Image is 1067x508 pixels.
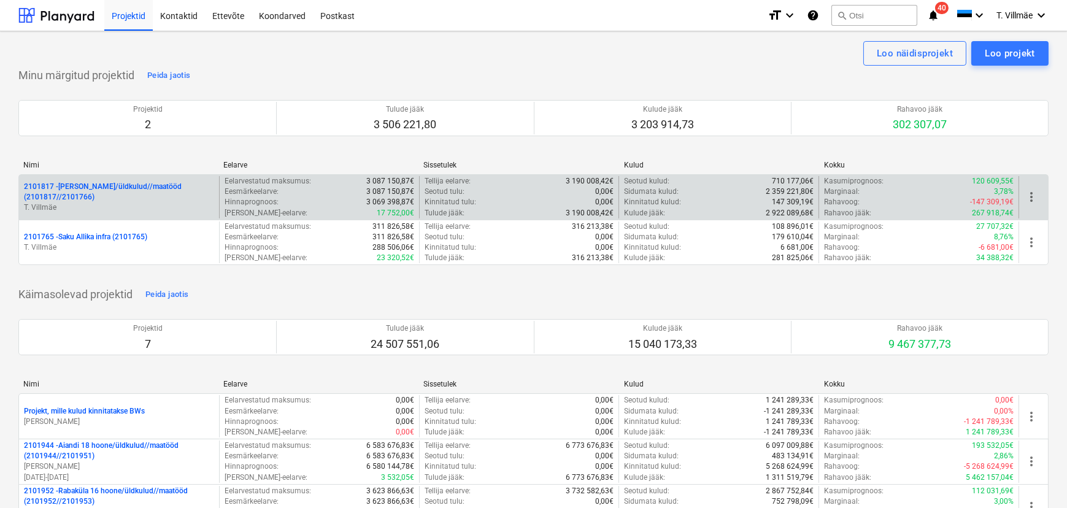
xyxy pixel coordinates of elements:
div: Eelarve [223,380,414,388]
span: search [837,10,847,20]
p: 108 896,01€ [772,221,814,232]
p: Kinnitatud tulu : [425,417,476,427]
div: Vestlusvidin [1006,449,1067,508]
p: Seotud tulu : [425,496,464,507]
p: 120 609,55€ [972,176,1014,187]
p: 0,00€ [595,197,614,207]
p: Seotud kulud : [624,441,669,451]
div: Projekt, mille kulud kinnitatakse BWs[PERSON_NAME] [24,406,214,427]
p: 3 087 150,87€ [366,176,414,187]
p: Rahavoo jääk [893,104,947,115]
p: Käimasolevad projektid [18,287,133,302]
p: Minu märgitud projektid [18,68,134,83]
p: 2 359 221,80€ [766,187,814,197]
i: keyboard_arrow_down [782,8,797,23]
p: Tulude jääk [374,104,436,115]
p: 2,86% [994,451,1014,461]
p: Projektid [133,104,163,115]
p: Kinnitatud kulud : [624,461,681,472]
div: Eelarve [223,161,414,169]
p: 3 532,05€ [381,472,414,483]
p: Hinnaprognoos : [225,197,279,207]
p: 3 069 398,87€ [366,197,414,207]
p: Kinnitatud tulu : [425,197,476,207]
p: -5 268 624,99€ [964,461,1014,472]
p: Hinnaprognoos : [225,461,279,472]
i: keyboard_arrow_down [972,8,987,23]
p: Kinnitatud kulud : [624,242,681,253]
p: 3 506 221,80 [374,117,436,132]
div: Loo projekt [985,45,1035,61]
span: more_vert [1024,409,1039,424]
div: Nimi [23,380,214,388]
p: 302 307,07 [893,117,947,132]
p: T. Villmäe [24,242,214,253]
p: Kasumiprognoos : [824,441,884,451]
p: 23 320,52€ [377,253,414,263]
p: Eelarvestatud maksumus : [225,486,311,496]
p: Sidumata kulud : [624,496,679,507]
p: 3,78% [994,187,1014,197]
p: 5 462 157,04€ [966,472,1014,483]
p: 0,00% [994,406,1014,417]
p: 3 190 008,42€ [566,208,614,218]
p: [PERSON_NAME]-eelarve : [225,208,307,218]
p: Kulude jääk [628,323,697,334]
p: Tulude jääk : [425,208,464,218]
div: 2101944 -Aiandi 18 hoone/üldkulud//maatööd (2101944//2101951)[PERSON_NAME][DATE]-[DATE] [24,441,214,483]
span: T. Villmäe [996,10,1033,20]
p: [PERSON_NAME]-eelarve : [225,472,307,483]
p: Eelarvestatud maksumus : [225,395,311,406]
p: Sidumata kulud : [624,187,679,197]
p: 6 580 144,78€ [366,461,414,472]
button: Otsi [831,5,917,26]
p: 179 610,04€ [772,232,814,242]
p: 311 826,58€ [372,221,414,232]
p: 752 798,09€ [772,496,814,507]
p: 112 031,69€ [972,486,1014,496]
p: 0,00€ [595,187,614,197]
p: Kasumiprognoos : [824,176,884,187]
p: 0,00€ [595,242,614,253]
p: 3 623 866,63€ [366,486,414,496]
div: Peida jaotis [145,288,188,302]
p: [PERSON_NAME] [24,461,214,472]
p: Marginaal : [824,187,860,197]
p: Rahavoog : [824,197,860,207]
p: 0,00€ [595,461,614,472]
p: 6 583 676,83€ [366,451,414,461]
p: 710 177,06€ [772,176,814,187]
p: 267 918,74€ [972,208,1014,218]
p: 0,00€ [396,427,414,437]
p: Tellija eelarve : [425,486,471,496]
p: Hinnaprognoos : [225,242,279,253]
p: 0,00€ [595,427,614,437]
p: 483 134,91€ [772,451,814,461]
p: 9 467 377,73 [888,337,951,352]
p: Seotud tulu : [425,232,464,242]
p: Seotud kulud : [624,395,669,406]
i: Abikeskus [807,8,819,23]
p: Eesmärkeelarve : [225,496,279,507]
p: 316 213,38€ [572,221,614,232]
p: Kulude jääk [631,104,694,115]
p: Seotud kulud : [624,486,669,496]
p: Seotud tulu : [425,187,464,197]
button: Loo näidisprojekt [863,41,966,66]
p: Rahavoo jääk : [824,253,871,263]
p: 316 213,38€ [572,253,614,263]
p: 0,00€ [595,451,614,461]
p: 2 867 752,84€ [766,486,814,496]
p: 17 752,00€ [377,208,414,218]
p: 3 732 582,63€ [566,486,614,496]
p: 0,00€ [396,406,414,417]
p: Tellija eelarve : [425,441,471,451]
p: Rahavoo jääk : [824,427,871,437]
p: 7 [133,337,163,352]
p: 34 388,32€ [976,253,1014,263]
p: -1 241 789,33€ [964,417,1014,427]
button: Peida jaotis [142,285,191,304]
p: 0,00€ [595,417,614,427]
p: Tulude jääk [371,323,439,334]
p: Rahavoo jääk : [824,208,871,218]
